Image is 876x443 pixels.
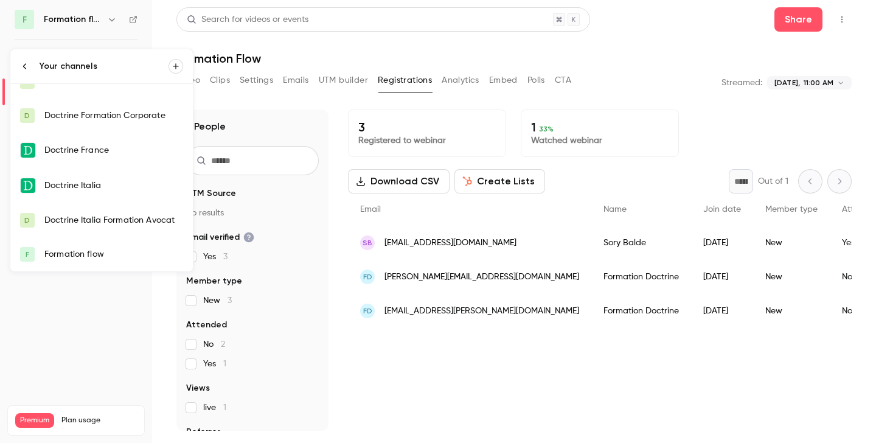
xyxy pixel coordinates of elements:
span: F [26,249,29,260]
span: D [24,110,30,121]
div: Doctrine Italia [44,180,183,192]
div: Doctrine Formation Corporate [44,110,183,122]
div: Formation flow [44,248,183,260]
div: Your channels [40,60,169,72]
img: Doctrine Italia [21,178,35,193]
div: Doctrine Italia Formation Avocat [44,214,183,226]
div: Doctrine France [44,144,183,156]
img: Doctrine France [21,143,35,158]
span: D [24,215,30,226]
